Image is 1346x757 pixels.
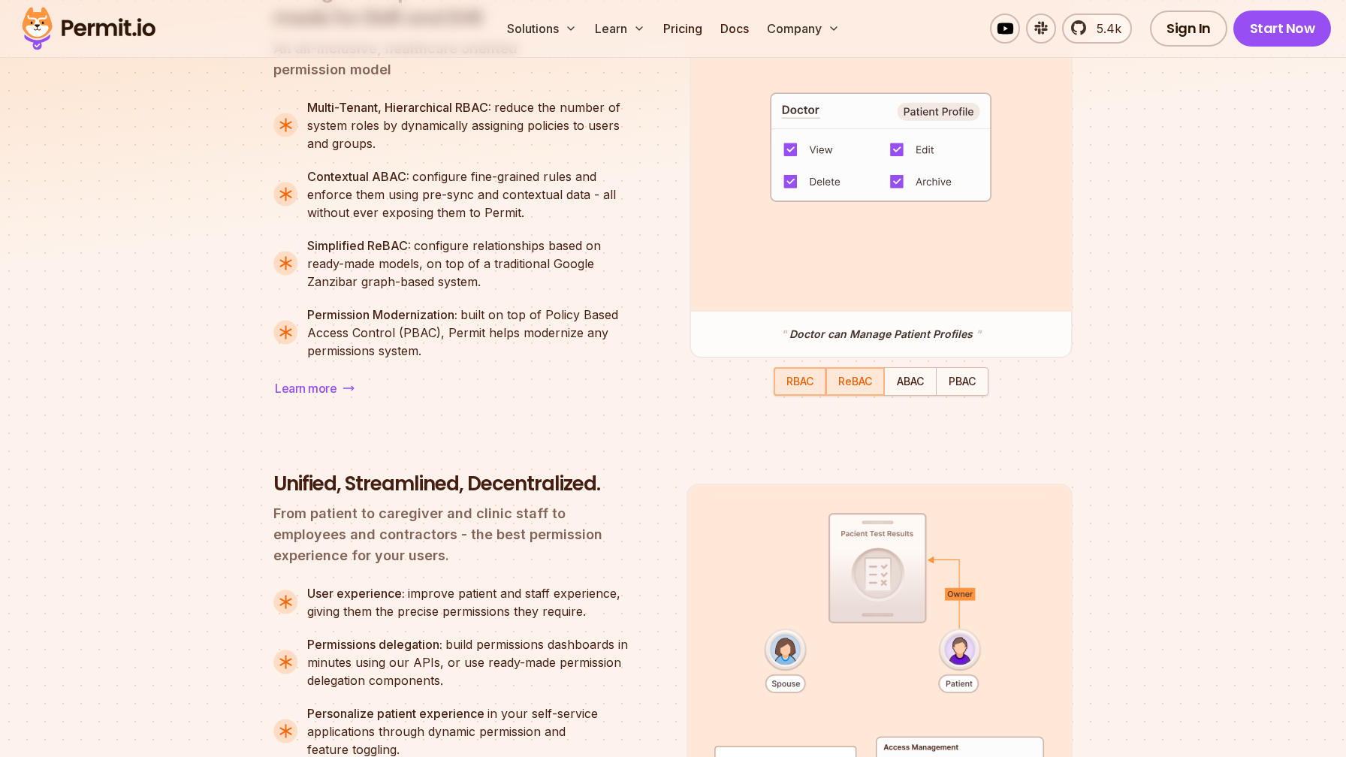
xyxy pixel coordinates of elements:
[897,375,924,388] span: ABAC
[714,14,755,44] a: Docs
[307,584,634,620] div: improve patient and staff experience, giving them the precise permissions they require.
[1233,11,1332,47] a: Start Now
[657,14,708,44] a: Pricing
[307,306,634,360] div: built on top of Policy Based Access Control (PBAC), Permit helps modernize any permissions system.
[307,167,634,222] div: configure fine-grained rules and enforce them using pre-sync and contextual data - all without ev...
[273,38,634,80] p: An all-inclusive, healthcare oriented permission model
[273,378,356,399] a: Learn more
[1062,14,1132,44] a: 5.4k
[15,3,162,54] img: Permit logo
[761,14,846,44] button: Company
[706,327,1056,342] p: Doctor can Manage Patient Profiles
[307,706,487,721] strong: Personalize patient experience
[275,379,336,397] span: Learn more
[273,471,634,498] h3: Unified, Streamlined, Decentralized.
[781,327,786,340] span: "
[307,169,412,184] strong: Contextual ABAC:
[949,375,976,388] span: PBAC
[307,307,460,322] strong: Permission Modernization:
[786,375,813,388] span: RBAC
[770,92,992,202] img: RBAC
[976,327,981,340] span: "
[1088,20,1121,38] span: 5.4k
[1150,11,1227,47] a: Sign In
[501,14,583,44] button: Solutions
[307,635,634,689] div: build permissions dashboards in minutes using our APIs, or use ready-made permission delegation c...
[273,503,634,566] p: From patient to caregiver and clinic staff to employees and contractors - the best permission exp...
[307,586,408,601] strong: User experience:
[307,100,494,115] strong: Multi-Tenant, Hierarchical RBAC:
[838,375,872,388] span: ReBAC
[307,637,445,652] strong: Permissions delegation:
[307,238,414,253] strong: Simplified ReBAC:
[307,98,634,152] div: reduce the number of system roles by dynamically assigning policies to users and groups.
[589,14,651,44] button: Learn
[307,237,634,291] div: configure relationships based on ready-made models, on top of a traditional Google Zanzibar graph...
